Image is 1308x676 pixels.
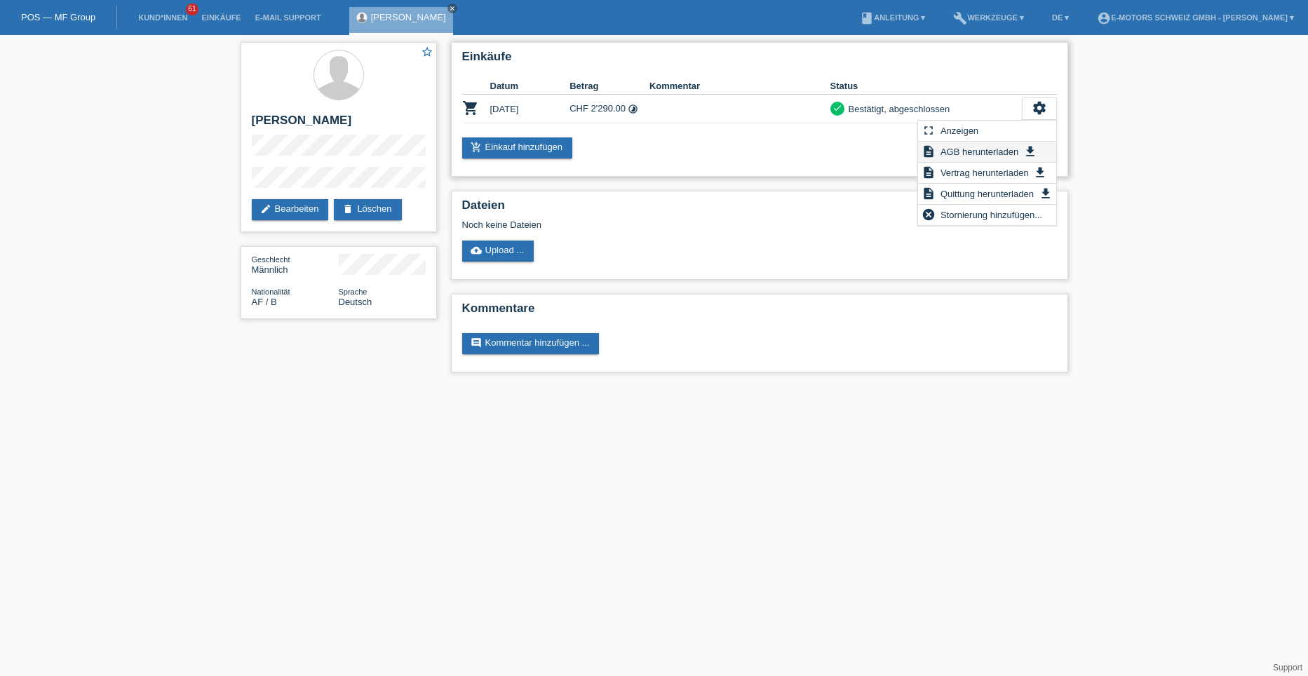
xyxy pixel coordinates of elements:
a: cloud_uploadUpload ... [462,241,534,262]
span: AGB herunterladen [938,143,1020,160]
a: DE ▾ [1045,13,1076,22]
span: Nationalität [252,288,290,296]
i: POSP00028410 [462,100,479,116]
i: description [922,144,936,158]
i: delete [342,203,353,215]
span: Vertrag herunterladen [938,164,1031,181]
h2: Kommentare [462,302,1057,323]
span: Afghanistan / B / 28.10.2015 [252,297,277,307]
div: Männlich [252,254,339,275]
i: get_app [1023,144,1037,158]
i: book [860,11,874,25]
td: [DATE] [490,95,570,123]
h2: Dateien [462,198,1057,219]
h2: [PERSON_NAME] [252,114,426,135]
a: deleteLöschen [334,199,401,220]
a: editBearbeiten [252,199,329,220]
td: CHF 2'290.00 [569,95,649,123]
a: star_border [421,46,433,60]
i: settings [1032,100,1047,116]
a: add_shopping_cartEinkauf hinzufügen [462,137,573,158]
a: POS — MF Group [21,12,95,22]
i: comment [471,337,482,349]
i: account_circle [1097,11,1111,25]
a: close [447,4,457,13]
a: Support [1273,663,1302,672]
i: add_shopping_cart [471,142,482,153]
div: Noch keine Dateien [462,219,891,230]
span: Geschlecht [252,255,290,264]
i: fullscreen [922,123,936,137]
i: description [922,165,936,180]
i: edit [260,203,271,215]
a: E-Mail Support [248,13,328,22]
div: Bestätigt, abgeschlossen [844,102,950,116]
span: Anzeigen [938,122,980,139]
i: check [832,103,842,113]
th: Status [830,78,1022,95]
i: cloud_upload [471,245,482,256]
a: bookAnleitung ▾ [853,13,932,22]
a: account_circleE-Motors Schweiz GmbH - [PERSON_NAME] ▾ [1090,13,1301,22]
span: Sprache [339,288,368,296]
a: Einkäufe [194,13,248,22]
span: Deutsch [339,297,372,307]
i: Fixe Raten (24 Raten) [628,104,638,114]
i: get_app [1033,165,1047,180]
a: buildWerkzeuge ▾ [946,13,1031,22]
a: [PERSON_NAME] [371,12,446,22]
a: Kund*innen [131,13,194,22]
th: Betrag [569,78,649,95]
i: close [449,5,456,12]
th: Datum [490,78,570,95]
span: 61 [186,4,198,15]
th: Kommentar [649,78,830,95]
i: star_border [421,46,433,58]
a: commentKommentar hinzufügen ... [462,333,600,354]
h2: Einkäufe [462,50,1057,71]
i: build [953,11,967,25]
